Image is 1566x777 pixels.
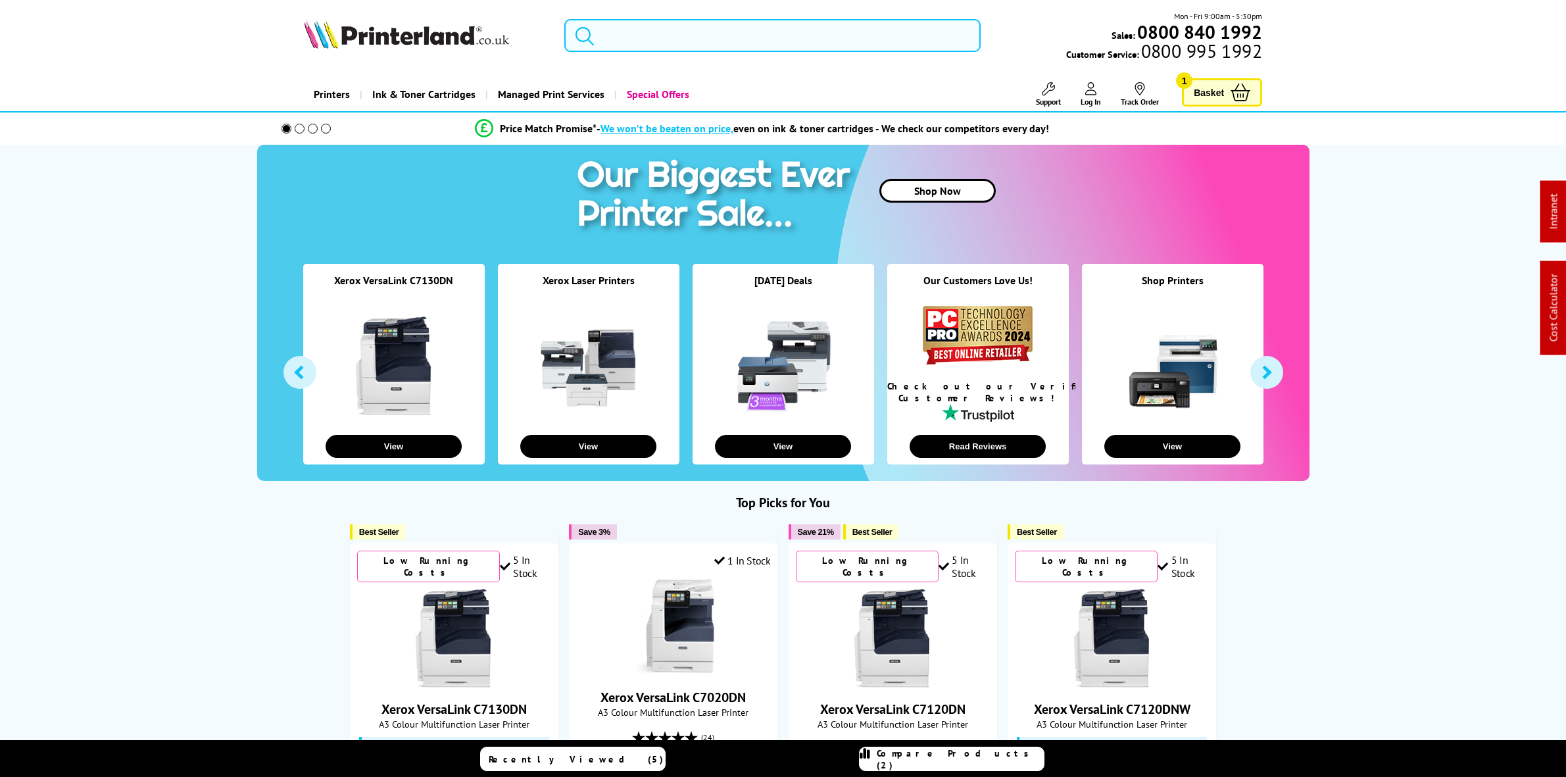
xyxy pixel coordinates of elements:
[359,527,399,537] span: Best Seller
[921,737,934,762] span: (46)
[1008,524,1064,539] button: Best Seller
[404,589,503,688] img: Xerox VersaLink C7130DN
[600,122,733,135] span: We won’t be beaten on price,
[597,122,1049,135] div: - even on ink & toner cartridges - We check our competitors every day!
[1081,82,1101,107] a: Log In
[543,274,635,287] a: Xerox Laser Printers
[1104,435,1240,458] button: View
[843,677,942,690] a: Xerox VersaLink C7120DN
[1176,72,1192,89] span: 1
[1017,527,1057,537] span: Best Seller
[500,122,597,135] span: Price Match Promise*
[877,747,1044,771] span: Compare Products (2)
[1082,274,1263,303] div: Shop Printers
[600,689,746,706] a: Xerox VersaLink C7020DN
[1137,20,1262,44] b: 0800 840 1992
[624,665,723,678] a: Xerox VersaLink C7020DN
[520,435,656,458] button: View
[1034,701,1190,718] a: Xerox VersaLink C7120DNW
[360,78,485,111] a: Ink & Toner Cartridges
[843,524,899,539] button: Best Seller
[796,551,939,582] div: Low Running Costs
[789,524,841,539] button: Save 21%
[1066,45,1262,61] span: Customer Service:
[569,524,616,539] button: Save 3%
[264,117,1261,140] li: modal_Promise
[404,677,503,690] a: Xerox VersaLink C7130DN
[578,527,610,537] span: Save 3%
[1174,10,1262,22] span: Mon - Fri 9:00am - 5:30pm
[887,274,1069,303] div: Our Customers Love Us!
[304,20,509,49] img: Printerland Logo
[1135,26,1262,38] a: 0800 840 1992
[304,20,548,51] a: Printerland Logo
[820,701,966,718] a: Xerox VersaLink C7120DN
[939,553,990,580] div: 5 In Stock
[480,747,666,771] a: Recently Viewed (5)
[326,435,462,458] button: View
[693,274,874,303] div: [DATE] Deals
[859,747,1044,771] a: Compare Products (2)
[624,577,723,676] img: Xerox VersaLink C7020DN
[357,718,551,730] span: A3 Colour Multifunction Laser Printer
[614,78,699,111] a: Special Offers
[1547,274,1560,342] a: Cost Calculator
[576,706,770,718] span: A3 Colour Multifunction Laser Printer
[334,274,453,287] a: Xerox VersaLink C7130DN
[1015,718,1209,730] span: A3 Colour Multifunction Laser Printer
[381,701,527,718] a: Xerox VersaLink C7130DN
[852,527,893,537] span: Best Seller
[570,145,864,248] img: printer sale
[1015,551,1158,582] div: Low Running Costs
[485,78,614,111] a: Managed Print Services
[1063,589,1162,688] img: Xerox VersaLink C7120DNW
[489,753,664,765] span: Recently Viewed (5)
[500,553,551,580] div: 5 In Stock
[701,725,714,750] span: (24)
[1063,677,1162,690] a: Xerox VersaLink C7120DNW
[1081,97,1101,107] span: Log In
[1036,97,1061,107] span: Support
[714,554,771,567] div: 1 In Stock
[1194,84,1224,101] span: Basket
[1036,82,1061,107] a: Support
[350,524,406,539] button: Best Seller
[1121,82,1159,107] a: Track Order
[372,78,476,111] span: Ink & Toner Cartridges
[715,435,851,458] button: View
[1112,29,1135,41] span: Sales:
[879,179,996,203] a: Shop Now
[798,527,834,537] span: Save 21%
[1158,553,1209,580] div: 5 In Stock
[887,380,1069,404] div: Check out our Verified Customer Reviews!
[304,78,360,111] a: Printers
[1139,45,1262,57] span: 0800 995 1992
[357,551,500,582] div: Low Running Costs
[1182,78,1262,107] a: Basket 1
[843,589,942,688] img: Xerox VersaLink C7120DN
[796,718,990,730] span: A3 Colour Multifunction Laser Printer
[1547,194,1560,230] a: Intranet
[910,435,1046,458] button: Read Reviews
